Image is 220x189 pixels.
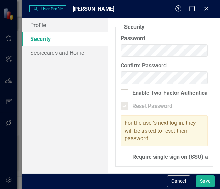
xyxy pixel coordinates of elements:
label: Confirm Password [121,62,208,70]
legend: Security [121,23,148,31]
button: Save [196,175,215,187]
a: Security [22,32,108,46]
a: Scorecards and Home [22,46,108,59]
div: Reset Password [132,102,172,110]
a: Profile [22,18,108,32]
label: Password [121,35,208,43]
div: For the user's next log in, they will be asked to reset their password [121,115,208,147]
span: [PERSON_NAME] [73,5,114,12]
button: Cancel [167,175,190,187]
span: User Profile [29,5,66,12]
div: Enable Two-Factor Authentication [132,89,217,97]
